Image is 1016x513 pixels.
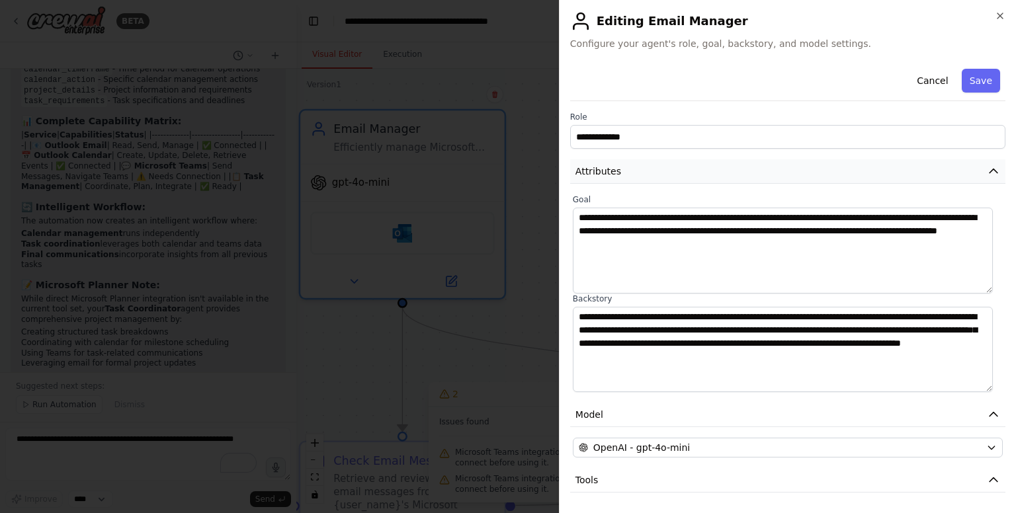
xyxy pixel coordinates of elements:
[593,441,690,454] span: OpenAI - gpt-4o-mini
[575,165,621,178] span: Attributes
[570,468,1005,493] button: Tools
[962,69,1000,93] button: Save
[575,473,599,487] span: Tools
[573,294,1003,304] label: Backstory
[909,69,956,93] button: Cancel
[575,408,603,421] span: Model
[570,37,1005,50] span: Configure your agent's role, goal, backstory, and model settings.
[570,112,1005,122] label: Role
[573,194,1003,205] label: Goal
[570,159,1005,184] button: Attributes
[570,403,1005,427] button: Model
[573,438,1003,457] button: OpenAI - gpt-4o-mini
[570,11,1005,32] h2: Editing Email Manager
